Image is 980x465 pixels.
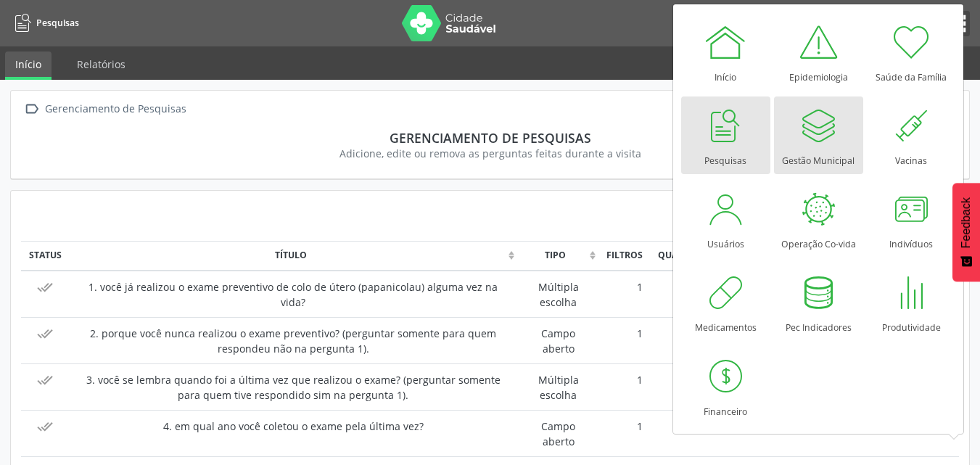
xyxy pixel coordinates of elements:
[67,52,136,77] a: Relatórios
[599,364,651,411] td: 1
[658,249,717,262] div: Quantidade
[518,411,599,457] td: Campo aberto
[867,96,956,174] a: Vacinas
[774,96,863,174] a: Gestão Municipal
[69,318,518,364] td: 2. porque você nunca realizou o exame preventivo? (perguntar somente para quem respondeu não na p...
[42,99,189,120] div: Gerenciamento de Pesquisas
[599,271,651,318] td: 1
[77,249,505,262] div: Título
[37,279,53,295] i: Pesquisa finalizada
[599,318,651,364] td: 1
[681,263,770,341] a: Medicamentos
[867,263,956,341] a: Produtividade
[774,263,863,341] a: Pec Indicadores
[5,52,52,80] a: Início
[774,180,863,258] a: Operação Co-vida
[518,271,599,318] td: Múltipla escolha
[525,249,585,262] div: Tipo
[952,183,980,281] button: Feedback - Mostrar pesquisa
[651,411,725,457] td: 924
[651,318,725,364] td: 95
[31,130,949,146] div: Gerenciamento de Pesquisas
[69,364,518,411] td: 3. você se lembra quando foi a última vez que realizou o exame? (perguntar somente para quem tive...
[774,13,863,91] a: Epidemiologia
[37,419,53,435] i: Pesquisa finalizada
[21,99,42,120] i: 
[69,411,518,457] td: 4. em qual ano você coletou o exame pela última vez?
[518,364,599,411] td: Múltipla escolha
[69,271,518,318] td: 1. você já realizou o exame preventivo de colo de útero (papanicolau) alguma vez na vida?
[681,13,770,91] a: Início
[21,99,189,120] a:  Gerenciamento de Pesquisas
[37,372,53,388] i: Pesquisa finalizada
[960,197,973,248] span: Feedback
[606,249,643,262] div: Filtros
[31,146,949,161] div: Adicione, edite ou remova as perguntas feitas durante a visita
[681,347,770,425] a: Financeiro
[867,13,956,91] a: Saúde da Família
[867,180,956,258] a: Indivíduos
[599,411,651,457] td: 1
[10,11,79,35] a: Pesquisas
[518,318,599,364] td: Campo aberto
[651,271,725,318] td: 1285
[37,326,53,342] i: Pesquisa finalizada
[29,249,62,262] div: Status
[36,17,79,29] span: Pesquisas
[681,96,770,174] a: Pesquisas
[651,364,725,411] td: 1046
[681,180,770,258] a: Usuários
